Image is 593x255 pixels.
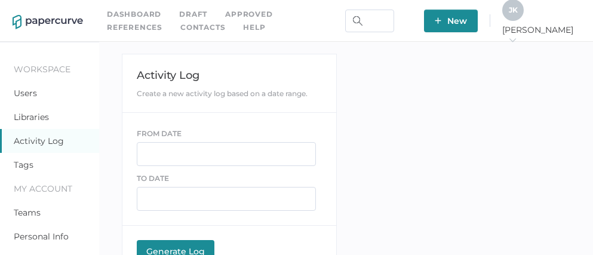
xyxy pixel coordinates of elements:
button: New [424,10,478,32]
span: New [435,10,467,32]
a: Teams [14,207,41,218]
a: Approved [225,8,272,21]
a: Tags [14,159,33,170]
a: Dashboard [107,8,161,21]
img: search.bf03fe8b.svg [353,16,362,26]
a: Users [14,88,37,99]
span: TO DATE [137,174,169,183]
div: Create a new activity log based on a date range. [137,89,322,98]
a: Contacts [180,21,225,34]
span: FROM DATE [137,129,182,138]
a: Activity Log [14,136,64,146]
div: help [243,21,265,34]
span: J K [509,5,518,14]
a: Libraries [14,112,49,122]
img: papercurve-logo-colour.7244d18c.svg [13,15,83,29]
a: References [107,21,162,34]
span: [PERSON_NAME] [502,24,580,46]
div: Activity Log [137,69,322,82]
img: plus-white.e19ec114.svg [435,17,441,24]
a: Draft [179,8,207,21]
input: Search Workspace [345,10,394,32]
a: Personal Info [14,231,69,242]
i: arrow_right [508,36,517,44]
